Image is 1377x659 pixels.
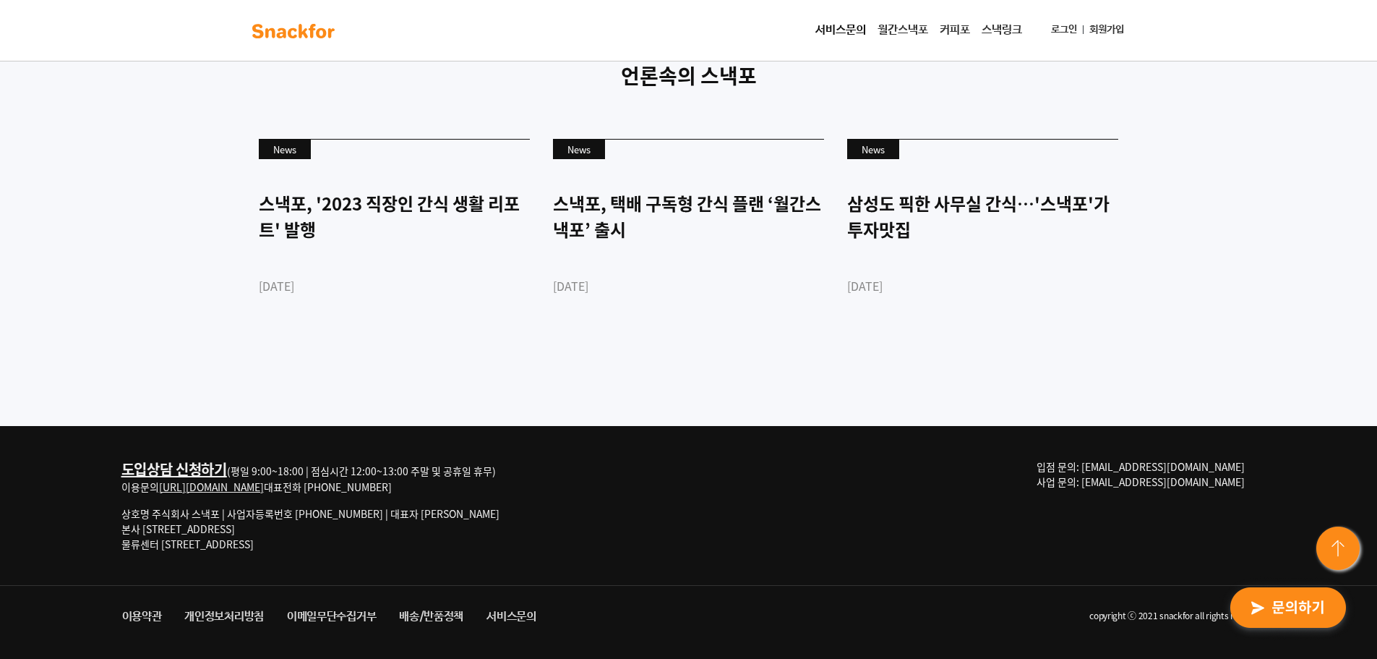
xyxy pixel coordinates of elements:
div: 삼성도 픽한 사무실 간식…'스낵포'가 투자맛집 [847,190,1118,242]
div: News [259,140,311,160]
a: [URL][DOMAIN_NAME] [159,480,264,494]
div: [DATE] [553,277,824,294]
div: [DATE] [259,277,530,294]
a: 홈 [4,459,95,495]
span: 대화 [132,481,150,493]
a: 개인정보처리방침 [173,604,275,630]
div: 스낵포, 택배 구독형 간식 플랜 ‘월간스낵포’ 출시 [553,190,824,242]
a: News 삼성도 픽한 사무실 간식…'스낵포'가 투자맛집 [DATE] [847,139,1118,345]
a: 로그인 [1045,17,1083,43]
a: 도입상담 신청하기 [121,459,227,480]
p: 상호명 주식회사 스낵포 | 사업자등록번호 [PHONE_NUMBER] | 대표자 [PERSON_NAME] 본사 [STREET_ADDRESS] 물류센터 [STREET_ADDRESS] [121,506,499,552]
a: 배송/반품정책 [387,604,475,630]
a: 커피포 [934,16,976,45]
div: 스낵포, '2023 직장인 간식 생활 리포트' 발행 [259,190,530,242]
img: background-main-color.svg [248,20,339,43]
p: 언론속의 스낵포 [248,61,1130,91]
a: 서비스문의 [810,16,872,45]
a: 대화 [95,459,186,495]
div: [DATE] [847,277,1118,294]
a: News 스낵포, '2023 직장인 간식 생활 리포트' 발행 [DATE] [259,139,530,345]
a: News 스낵포, 택배 구독형 간식 플랜 ‘월간스낵포’ 출시 [DATE] [553,139,824,345]
div: News [553,140,605,160]
span: 홈 [46,480,54,492]
a: 서비스문의 [475,604,548,630]
a: 이용약관 [111,604,173,630]
span: 설정 [223,480,241,492]
div: News [847,140,899,160]
a: 이메일무단수집거부 [275,604,387,630]
div: (평일 9:00~18:00 | 점심시간 12:00~13:00 주말 및 공휴일 휴무) 이용문의 대표전화 [PHONE_NUMBER] [121,459,499,495]
a: 월간스낵포 [872,16,934,45]
span: 입점 문의: [EMAIL_ADDRESS][DOMAIN_NAME] 사업 문의: [EMAIL_ADDRESS][DOMAIN_NAME] [1037,459,1245,489]
a: 스낵링크 [976,16,1028,45]
a: 회원가입 [1084,17,1130,43]
a: 설정 [186,459,278,495]
img: floating-button [1313,524,1365,576]
li: copyright ⓒ 2021 snackfor all rights reserved. [548,604,1267,630]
